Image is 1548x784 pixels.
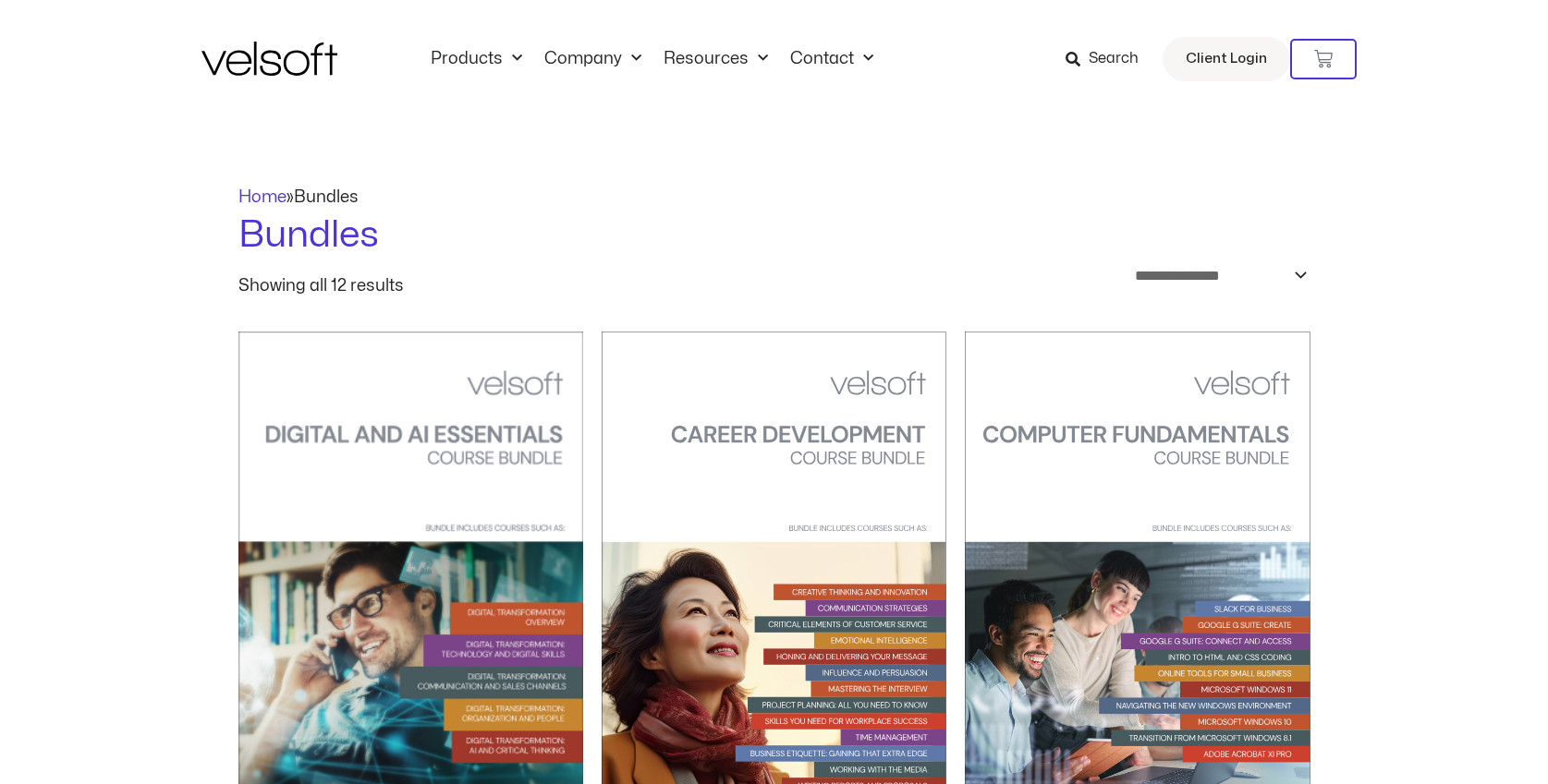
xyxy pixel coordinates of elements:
h1: Bundles [238,210,1310,261]
nav: Menu [420,49,884,69]
a: Home [238,189,286,205]
a: Search [1066,43,1152,75]
a: ResourcesMenu Toggle [652,49,779,69]
span: » [238,189,359,205]
a: CompanyMenu Toggle [533,49,652,69]
a: ProductsMenu Toggle [420,49,533,69]
select: Shop order [1123,261,1310,290]
a: Client Login [1163,37,1290,81]
span: Client Login [1186,47,1267,71]
img: Velsoft Training Materials [201,42,337,76]
span: Bundles [294,189,359,205]
span: Search [1089,47,1139,71]
p: Showing all 12 results [238,278,404,295]
a: ContactMenu Toggle [779,49,884,69]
